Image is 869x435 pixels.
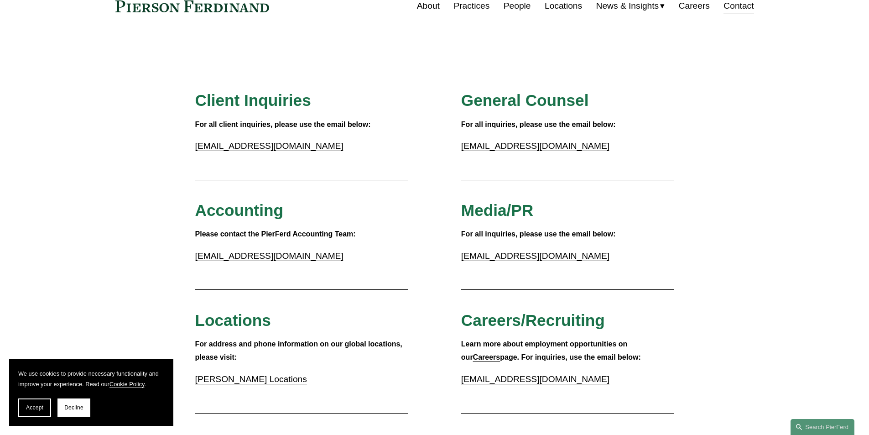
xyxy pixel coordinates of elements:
[461,121,616,128] strong: For all inquiries, please use the email below:
[9,359,173,426] section: Cookie banner
[461,230,616,238] strong: For all inquiries, please use the email below:
[195,374,307,384] a: [PERSON_NAME] Locations
[473,353,500,361] a: Careers
[109,381,145,388] a: Cookie Policy
[791,419,854,435] a: Search this site
[195,201,284,219] span: Accounting
[461,201,533,219] span: Media/PR
[195,340,405,361] strong: For address and phone information on our global locations, please visit:
[26,404,43,411] span: Accept
[461,91,589,109] span: General Counsel
[195,91,311,109] span: Client Inquiries
[461,340,630,361] strong: Learn more about employment opportunities on our
[195,230,356,238] strong: Please contact the PierFerd Accounting Team:
[195,251,343,261] a: [EMAIL_ADDRESS][DOMAIN_NAME]
[18,368,164,389] p: We use cookies to provide necessary functionality and improve your experience. Read our .
[461,311,605,329] span: Careers/Recruiting
[18,398,51,417] button: Accept
[500,353,641,361] strong: page. For inquiries, use the email below:
[461,374,609,384] a: [EMAIL_ADDRESS][DOMAIN_NAME]
[461,141,609,151] a: [EMAIL_ADDRESS][DOMAIN_NAME]
[195,311,271,329] span: Locations
[57,398,90,417] button: Decline
[195,121,371,128] strong: For all client inquiries, please use the email below:
[64,404,83,411] span: Decline
[195,141,343,151] a: [EMAIL_ADDRESS][DOMAIN_NAME]
[461,251,609,261] a: [EMAIL_ADDRESS][DOMAIN_NAME]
